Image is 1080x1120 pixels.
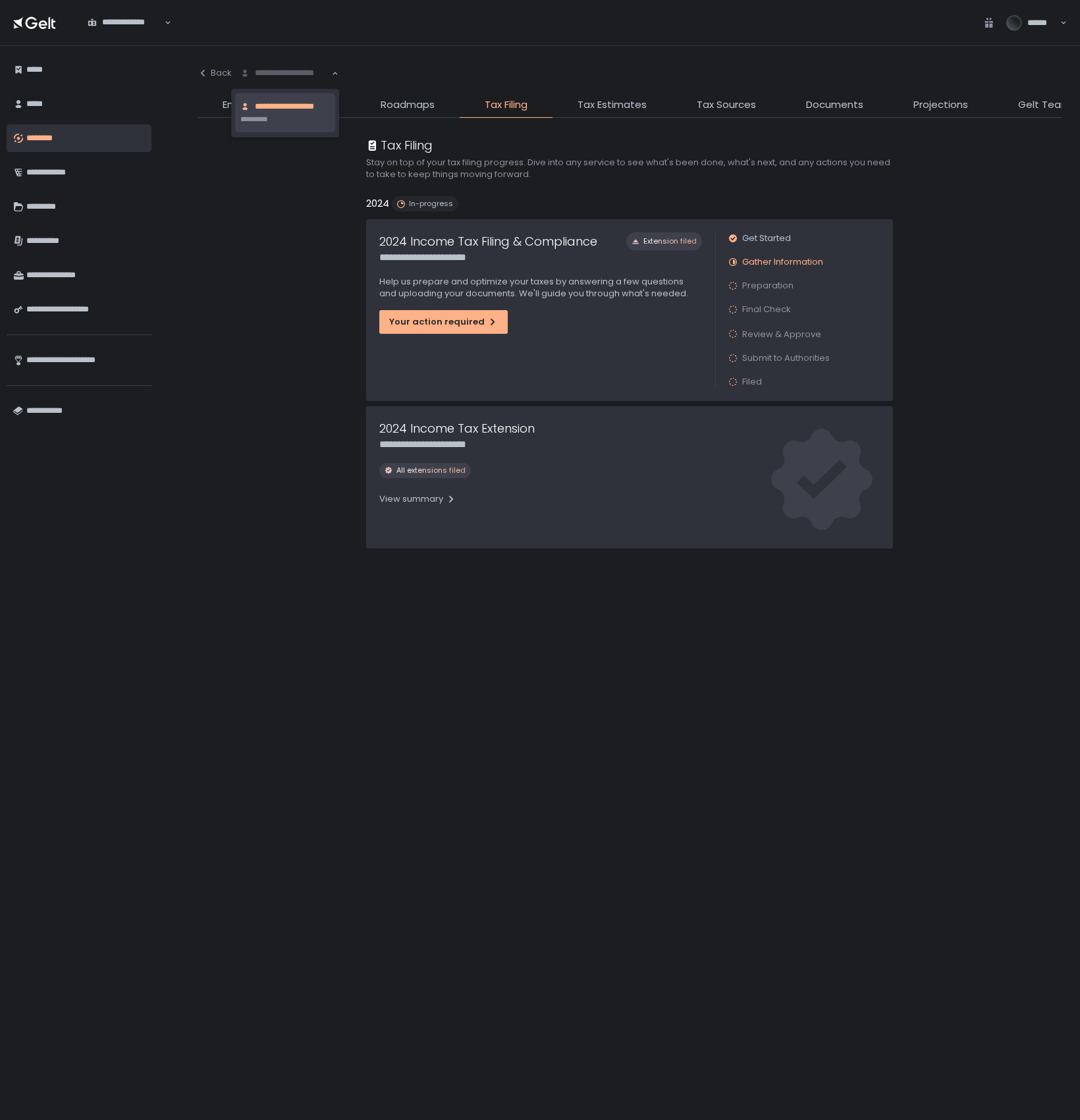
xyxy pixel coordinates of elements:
span: In-progress [409,199,453,209]
span: Filed [742,376,762,388]
span: All extensions filed [396,466,466,475]
span: Review & Approve [742,328,821,340]
span: Tax Sources [697,97,756,113]
span: Gather Information [742,256,823,268]
div: View summary [379,493,456,505]
button: Back [198,59,232,87]
span: Roadmaps [381,97,435,113]
button: Your action required [379,310,508,334]
div: Search for option [232,59,338,87]
span: Tax Filing [485,97,527,113]
div: Back [198,67,232,79]
span: Get Started [742,232,791,244]
div: Search for option [79,9,171,37]
span: Entity [223,97,250,113]
span: Final Check [742,304,791,315]
div: Your action required [389,316,498,328]
span: Projections [913,97,968,113]
h2: Stay on top of your tax filing progress. Dive into any service to see what's been done, what's ne... [366,157,893,180]
span: Submit to Authorities [742,352,830,364]
span: To-Do [300,97,331,113]
span: Documents [806,97,863,113]
span: Preparation [742,280,794,292]
span: Tax Estimates [578,97,647,113]
h2: 2024 [366,196,389,211]
div: Tax Filing [366,136,433,154]
input: Search for option [240,67,331,80]
span: Extension filed [643,236,697,246]
h1: 2024 Income Tax Filing & Compliance [379,232,597,250]
span: Gelt Team [1018,97,1071,113]
input: Search for option [88,28,163,41]
h1: 2024 Income Tax Extension [379,419,535,437]
p: Help us prepare and optimize your taxes by answering a few questions and uploading your documents... [379,276,702,300]
button: View summary [379,489,456,510]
